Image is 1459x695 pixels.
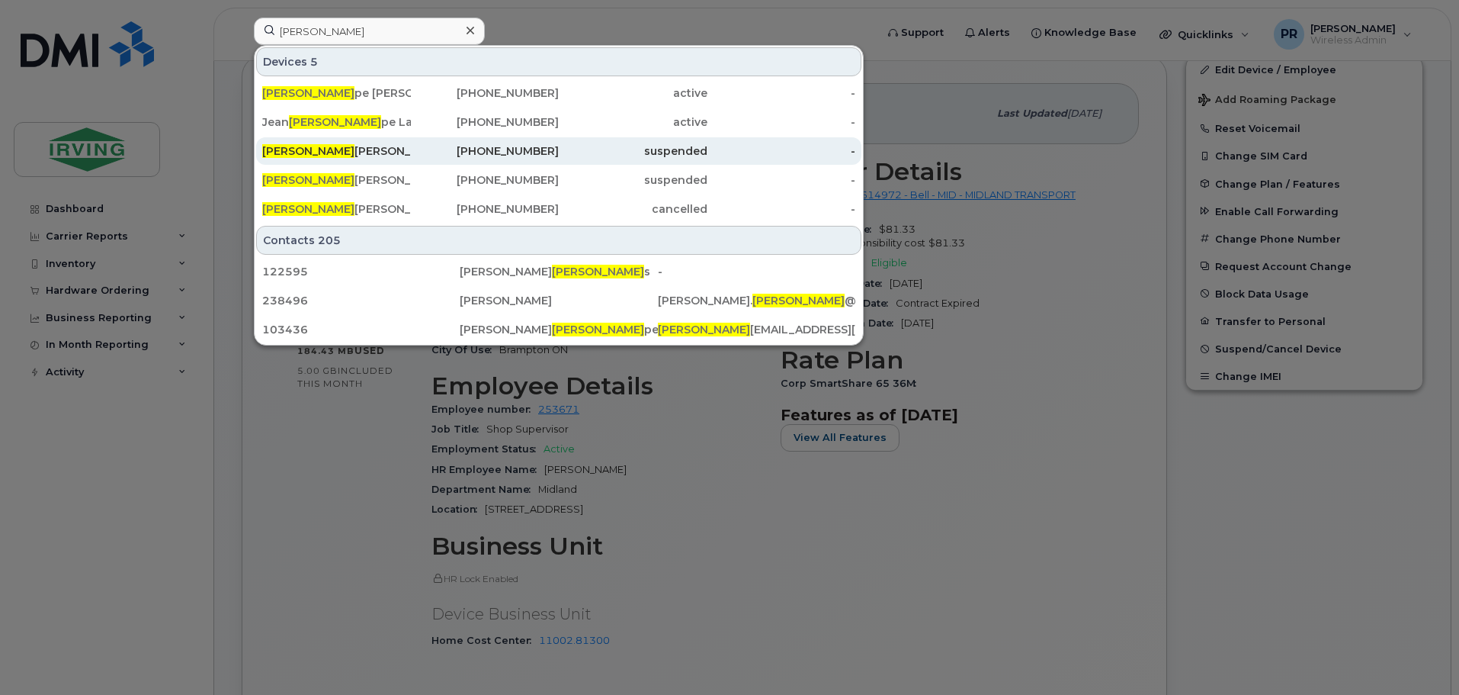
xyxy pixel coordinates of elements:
div: 238496 [262,293,460,308]
div: [PERSON_NAME] pe [460,322,657,337]
span: [PERSON_NAME] [552,265,644,278]
a: [PERSON_NAME][PERSON_NAME][PHONE_NUMBER]suspended- [256,137,861,165]
div: suspended [559,143,707,159]
a: [PERSON_NAME][PERSON_NAME][PHONE_NUMBER]cancelled- [256,195,861,223]
div: [PERSON_NAME] [262,143,411,159]
span: [PERSON_NAME] [262,144,354,158]
div: [PERSON_NAME]. @[DOMAIN_NAME] [658,293,855,308]
a: 103436[PERSON_NAME][PERSON_NAME]pe[PERSON_NAME][EMAIL_ADDRESS][PERSON_NAME][DOMAIN_NAME] [256,316,861,343]
a: Jean[PERSON_NAME]pe Lamarre[PHONE_NUMBER]active- [256,108,861,136]
div: - [707,172,856,188]
div: Devices [256,47,861,76]
div: [PHONE_NUMBER] [411,172,560,188]
div: active [559,114,707,130]
div: 122595 [262,264,460,279]
span: [PERSON_NAME] [289,115,381,129]
div: - [707,85,856,101]
span: [PERSON_NAME] [552,323,644,336]
div: - [707,114,856,130]
input: Find something... [254,18,485,45]
div: active [559,85,707,101]
div: cancelled [559,201,707,217]
div: [PHONE_NUMBER] [411,85,560,101]
span: [PERSON_NAME] [262,173,354,187]
div: 103436 [262,322,460,337]
div: [PERSON_NAME] [460,293,657,308]
a: 238496[PERSON_NAME][PERSON_NAME].[PERSON_NAME]@[DOMAIN_NAME] [256,287,861,314]
div: [PERSON_NAME] s [460,264,657,279]
div: [PHONE_NUMBER] [411,114,560,130]
div: Contacts [256,226,861,255]
a: [PERSON_NAME]pe [PERSON_NAME][PHONE_NUMBER]active- [256,79,861,107]
div: [PHONE_NUMBER] [411,143,560,159]
div: [PERSON_NAME] [262,201,411,217]
div: [PHONE_NUMBER] [411,201,560,217]
div: - [707,201,856,217]
div: Jean pe Lamarre [262,114,411,130]
div: suspended [559,172,707,188]
span: [PERSON_NAME] [658,323,750,336]
a: 122595[PERSON_NAME][PERSON_NAME]s- [256,258,861,285]
div: [EMAIL_ADDRESS][PERSON_NAME][DOMAIN_NAME] [658,322,855,337]
span: [PERSON_NAME] [262,86,354,100]
div: [PERSON_NAME] [262,172,411,188]
span: 205 [318,233,341,248]
span: 5 [310,54,318,69]
a: [PERSON_NAME][PERSON_NAME][PHONE_NUMBER]suspended- [256,166,861,194]
span: [PERSON_NAME] [262,202,354,216]
div: - [707,143,856,159]
div: - [658,264,855,279]
div: pe [PERSON_NAME] [262,85,411,101]
span: [PERSON_NAME] [752,294,845,307]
